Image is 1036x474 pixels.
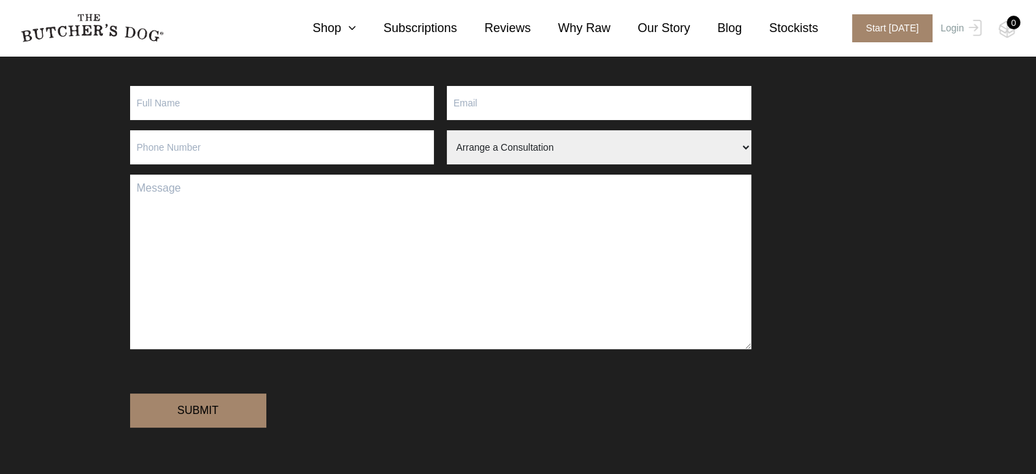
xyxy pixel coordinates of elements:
input: Email [447,86,751,120]
a: Subscriptions [356,19,457,38]
a: Our Story [610,19,690,38]
input: Full Name [130,86,435,120]
a: Start [DATE] [838,14,937,42]
a: Login [937,14,982,42]
a: Stockists [742,19,818,38]
a: Reviews [457,19,531,38]
span: Start [DATE] [852,14,932,42]
input: Phone Number [130,130,435,164]
div: 0 [1007,16,1020,29]
img: TBD_Cart-Empty.png [999,20,1016,38]
a: Blog [690,19,742,38]
a: Shop [285,19,356,38]
form: Contact form [130,86,907,452]
a: Why Raw [531,19,610,38]
input: Submit [130,394,266,428]
p: Our preferred form of messaging is via email. However please provide a phone number if you'd like... [130,35,907,86]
